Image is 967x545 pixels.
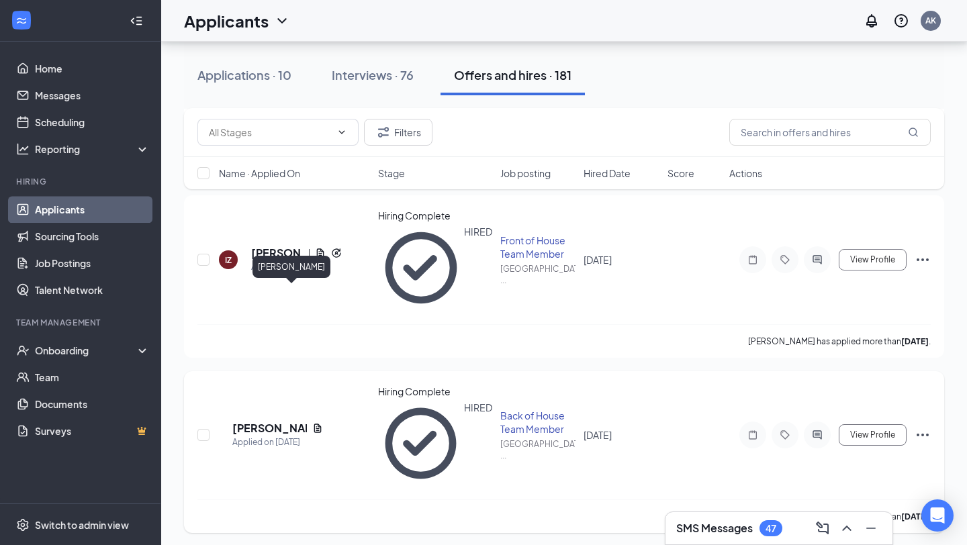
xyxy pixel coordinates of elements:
div: IZ [225,254,232,266]
a: Sourcing Tools [35,223,150,250]
svg: ActiveChat [809,254,825,265]
svg: Minimize [863,520,879,536]
svg: Tag [777,254,793,265]
svg: Analysis [16,142,30,156]
div: Offers and hires · 181 [454,66,571,83]
span: Job posting [500,166,551,180]
svg: Tag [777,430,793,440]
div: Onboarding [35,344,138,357]
div: Applications · 10 [197,66,291,83]
button: View Profile [839,249,907,270]
svg: UserCheck [16,344,30,357]
svg: MagnifyingGlass [908,127,919,138]
svg: CheckmarkCircle [378,401,463,486]
button: View Profile [839,424,907,446]
a: Home [35,55,150,82]
div: Hiring [16,176,147,187]
div: Hiring Complete [378,385,492,398]
div: [GEOGRAPHIC_DATA] ... [500,263,576,286]
a: Documents [35,391,150,417]
svg: Note [745,430,761,440]
a: Applicants [35,196,150,223]
div: 47 [766,523,776,534]
input: All Stages [209,125,331,140]
div: HIRED [464,225,492,310]
h5: [PERSON_NAME] [232,421,307,436]
svg: Ellipses [915,427,931,443]
button: ChevronUp [836,517,858,539]
b: [DATE] [901,336,929,346]
div: [PERSON_NAME] [252,256,330,278]
svg: ComposeMessage [815,520,831,536]
svg: Collapse [130,14,143,28]
svg: Notifications [864,13,880,29]
h5: [PERSON_NAME] [251,246,310,260]
span: View Profile [850,255,895,264]
div: Team Management [16,317,147,328]
svg: Filter [375,124,392,140]
a: SurveysCrown [35,417,150,444]
svg: Note [745,254,761,265]
svg: ActiveChat [809,430,825,440]
div: Switch to admin view [35,518,129,532]
span: Score [667,166,694,180]
span: [DATE] [584,254,612,266]
svg: Ellipses [915,252,931,268]
a: Messages [35,82,150,109]
a: Job Postings [35,250,150,277]
svg: QuestionInfo [893,13,909,29]
div: Hiring Complete [378,209,492,222]
div: Applied on [DATE] [232,436,323,449]
h3: SMS Messages [676,521,753,536]
svg: Reapply [331,248,342,258]
p: [PERSON_NAME] has applied more than . [748,511,931,522]
svg: ChevronDown [274,13,290,29]
h1: Applicants [184,9,269,32]
svg: ChevronUp [839,520,855,536]
div: HIRED [464,401,492,486]
span: Hired Date [584,166,631,180]
a: Team [35,364,150,391]
div: Open Intercom Messenger [921,499,954,532]
p: [PERSON_NAME] has applied more than . [748,336,931,347]
svg: Document [315,248,326,258]
span: Stage [378,166,405,180]
svg: CheckmarkCircle [378,225,463,310]
a: Scheduling [35,109,150,136]
button: ComposeMessage [812,517,833,539]
div: Interviews · 76 [332,66,414,83]
svg: ChevronDown [336,127,347,138]
div: [GEOGRAPHIC_DATA] ... [500,438,576,461]
button: Filter Filters [364,119,432,146]
svg: Document [312,423,323,434]
div: Back of House Team Member [500,409,576,436]
div: Reporting [35,142,150,156]
svg: Settings [16,518,30,532]
b: [DATE] [901,511,929,522]
span: [DATE] [584,429,612,441]
span: View Profile [850,430,895,440]
input: Search in offers and hires [729,119,931,146]
div: AK [925,15,936,26]
span: Actions [729,166,762,180]
svg: WorkstreamLogo [15,13,28,27]
button: Minimize [860,517,882,539]
div: Applied on [DATE] [251,260,342,274]
span: Name · Applied On [219,166,300,180]
a: Talent Network [35,277,150,303]
div: Front of House Team Member [500,234,576,260]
